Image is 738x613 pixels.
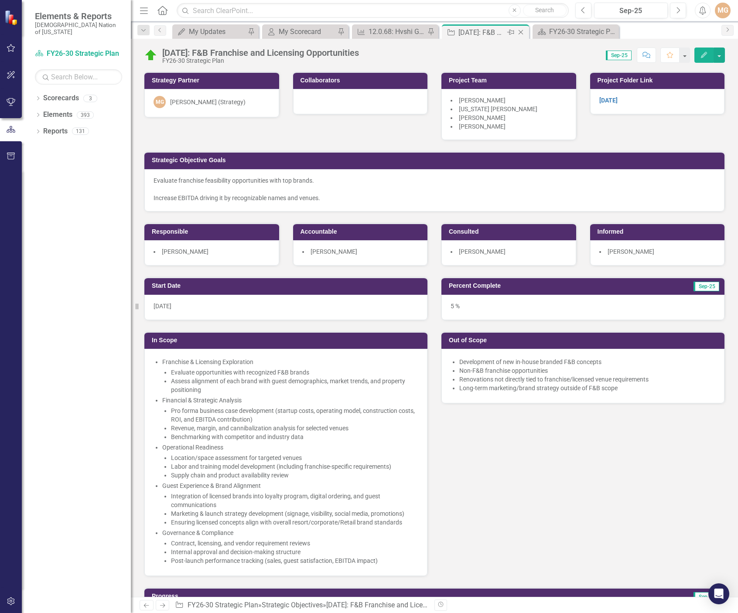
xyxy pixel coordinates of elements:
div: FY26-30 Strategic Plan [549,26,617,37]
span: [PERSON_NAME] [311,248,357,255]
span: Elements & Reports [35,11,122,21]
div: My Updates [189,26,246,37]
span: [PERSON_NAME] [608,248,654,255]
li: Guest Experience & Brand Alignment [162,481,418,527]
li: Contract, licensing, and vendor requirement reviews [171,539,418,548]
li: Ensuring licensed concepts align with overall resort/corporate/Retail brand standards [171,518,418,527]
a: My Scorecard [264,26,335,37]
h3: Strategic Objective Goals [152,157,720,163]
h3: In Scope [152,337,423,344]
h3: Percent Complete [449,283,628,289]
li: Long-term marketing/brand strategy outside of F&B scope [459,384,715,392]
li: Internal approval and decision-making structure [171,548,418,556]
button: Search [523,4,567,17]
div: 393 [77,111,94,119]
div: FY26-30 Strategic Plan [162,58,359,64]
small: [DEMOGRAPHIC_DATA] Nation of [US_STATE] [35,21,122,36]
div: 3 [83,95,97,102]
a: Reports [43,126,68,136]
li: Assess alignment of each brand with guest demographics, market trends, and property positioning [171,377,418,394]
input: Search ClearPoint... [177,3,569,18]
li: Franchise & Licensing Exploration [162,358,418,394]
div: My Scorecard [279,26,335,37]
a: FY26-30 Strategic Plan [35,49,122,59]
li: Post-launch performance tracking (sales, guest satisfaction, EBITDA impact) [171,556,418,565]
span: Search [535,7,554,14]
li: Supply chain and product availability review [171,471,418,480]
span: [PERSON_NAME] [459,123,506,130]
span: [PERSON_NAME] [459,97,506,104]
li: Benchmarking with competitor and industry data [171,433,418,441]
h3: Informed [598,228,721,235]
a: FY26-30 Strategic Plan [188,601,258,609]
li: Labor and training model development (including franchise-specific requirements) [171,462,418,471]
button: Sep-25 [594,3,668,18]
li: Pro forma business case development (startup costs, operating model, construction costs, ROI, and... [171,406,418,424]
h3: Project Folder Link [598,77,721,84]
h3: Progress [152,593,435,599]
h3: Responsible [152,228,275,235]
span: Sep-25 [694,592,719,602]
li: Development of new in-house branded F&B concepts [459,358,715,366]
h3: Consulted [449,228,572,235]
a: Strategic Objectives [262,601,323,609]
span: [PERSON_NAME] [459,114,506,121]
div: [PERSON_NAME] (Strategy) [170,98,246,106]
div: Evaluate franchise feasibility opportunities with top brands. [154,176,715,185]
span: [PERSON_NAME] [459,248,506,255]
div: 131 [72,128,89,135]
div: 5 % [441,295,724,320]
span: [DATE] [154,303,171,310]
input: Search Below... [35,69,122,85]
li: Non-F&B franchise opportunities [459,366,715,375]
li: Evaluate opportunities with recognized F&B brands [171,368,418,377]
div: 12.0.68: Hvshi Gift Shop Inventory KPIs [369,26,425,37]
li: Revenue, margin, and cannibalization analysis for selected venues [171,424,418,433]
li: Marketing & launch strategy development (signage, visibility, social media, promotions) [171,509,418,518]
div: Increase EBITDA driving it by recognizable names and venues. [154,194,715,202]
button: MG [715,3,731,18]
h3: Out of Scope [449,337,720,344]
a: My Updates [174,26,246,37]
h3: Collaborators [301,77,424,84]
h3: Project Team [449,77,572,84]
h3: Strategy Partner [152,77,275,84]
li: Governance & Compliance [162,528,418,565]
span: Sep-25 [694,282,719,291]
img: ClearPoint Strategy [4,10,20,26]
li: Location/space assessment for targeted venues [171,453,418,462]
img: On Target [144,48,158,62]
div: [DATE]: F&B Franchise and Licensing Opportunities [162,48,359,58]
div: Open Intercom Messenger [708,583,729,604]
a: Scorecards [43,93,79,103]
a: 12.0.68: Hvshi Gift Shop Inventory KPIs [354,26,425,37]
div: » » [175,600,428,610]
div: [DATE]: F&B Franchise and Licensing Opportunities [458,27,505,38]
h3: Accountable [301,228,424,235]
div: MG [154,96,166,108]
a: FY26-30 Strategic Plan [535,26,617,37]
li: Renovations not directly tied to franchise/licensed venue requirements [459,375,715,384]
li: Financial & Strategic Analysis [162,396,418,441]
div: [DATE]: F&B Franchise and Licensing Opportunities [326,601,483,609]
span: Sep-25 [606,51,632,60]
div: Sep-25 [597,6,665,16]
li: Operational Readiness [162,443,418,480]
span: [US_STATE] [PERSON_NAME] [459,106,537,112]
a: Elements [43,110,72,120]
a: [DATE] [599,97,618,104]
h3: Start Date [152,283,423,289]
li: Integration of licensed brands into loyalty program, digital ordering, and guest communications [171,492,418,509]
span: [PERSON_NAME] [162,248,208,255]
